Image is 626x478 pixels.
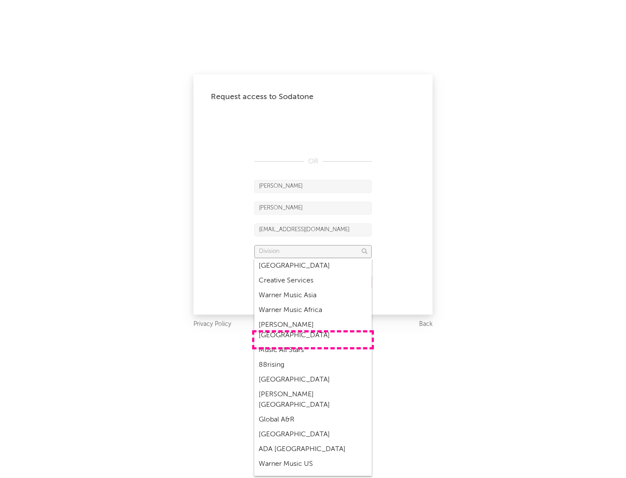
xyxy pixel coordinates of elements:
[254,156,372,167] div: OR
[254,273,372,288] div: Creative Services
[254,303,372,318] div: Warner Music Africa
[254,180,372,193] input: First Name
[254,343,372,358] div: Music All Stars
[254,358,372,372] div: 88rising
[254,387,372,412] div: [PERSON_NAME] [GEOGRAPHIC_DATA]
[254,318,372,343] div: [PERSON_NAME] [GEOGRAPHIC_DATA]
[254,259,372,273] div: [GEOGRAPHIC_DATA]
[193,319,231,330] a: Privacy Policy
[419,319,433,330] a: Back
[254,442,372,457] div: ADA [GEOGRAPHIC_DATA]
[254,288,372,303] div: Warner Music Asia
[254,457,372,471] div: Warner Music US
[254,412,372,427] div: Global A&R
[254,202,372,215] input: Last Name
[254,245,372,258] input: Division
[254,372,372,387] div: [GEOGRAPHIC_DATA]
[254,427,372,442] div: [GEOGRAPHIC_DATA]
[211,92,415,102] div: Request access to Sodatone
[254,223,372,236] input: Email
